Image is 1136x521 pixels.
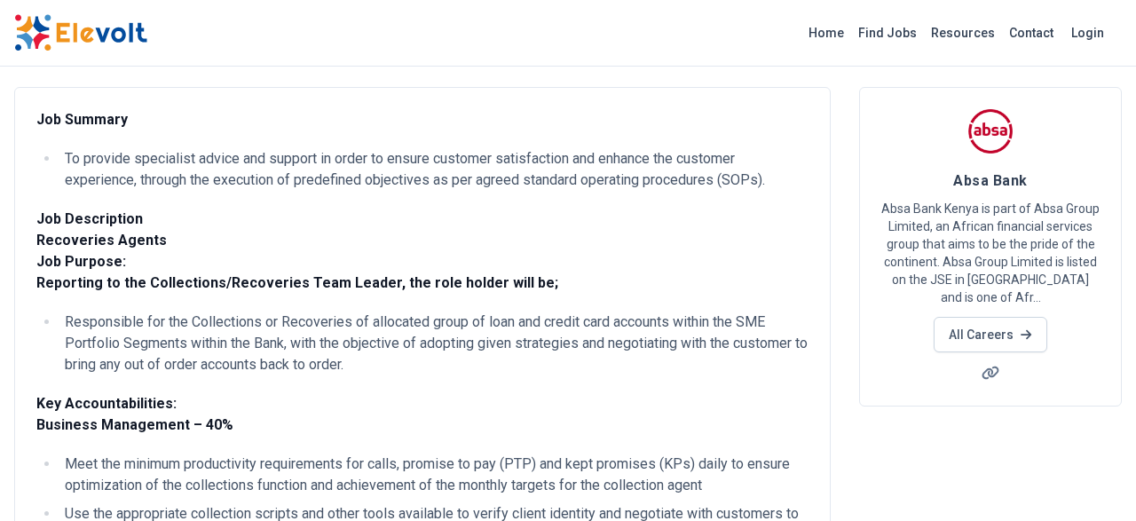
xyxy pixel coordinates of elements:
[1061,15,1115,51] a: Login
[36,253,126,270] strong: Job Purpose:
[36,274,558,291] strong: Reporting to the Collections/Recoveries Team Leader, the role holder will be;
[1002,19,1061,47] a: Contact
[36,232,167,249] strong: Recoveries Agents
[14,14,147,51] img: Elevolt
[953,172,1027,189] span: Absa Bank
[59,454,809,496] li: Meet the minimum productivity requirements for calls, promise to pay (PTP) and kept promises (KPs...
[59,148,809,191] li: To provide specialist advice and support in order to ensure customer satisfaction and enhance the...
[36,395,177,412] strong: Key Accountabilities:
[934,317,1046,352] a: All Careers
[801,19,851,47] a: Home
[36,111,128,128] strong: Job Summary
[59,312,809,375] li: Responsible for the Collections or Recoveries of allocated group of loan and credit card accounts...
[1047,436,1136,521] iframe: Chat Widget
[881,200,1100,306] p: Absa Bank Kenya is part of Absa Group Limited, an African financial services group that aims to b...
[36,416,233,433] strong: Business Management – 40%
[851,19,924,47] a: Find Jobs
[968,109,1013,154] img: Absa Bank
[36,210,143,227] strong: Job Description
[924,19,1002,47] a: Resources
